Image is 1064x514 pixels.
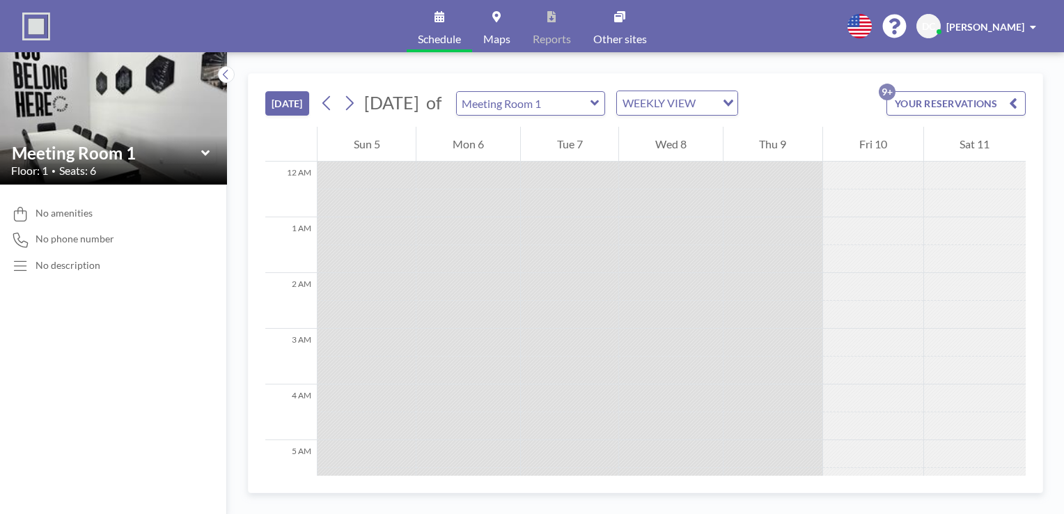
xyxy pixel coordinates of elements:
div: Wed 8 [619,127,722,162]
div: 5 AM [265,440,317,496]
span: DC [922,20,935,33]
div: Mon 6 [416,127,519,162]
div: 3 AM [265,329,317,384]
div: Sun 5 [318,127,416,162]
div: 12 AM [265,162,317,217]
span: [DATE] [364,92,419,113]
img: organization-logo [22,13,50,40]
button: [DATE] [265,91,309,116]
span: • [52,166,56,176]
span: Seats: 6 [59,164,96,178]
div: No description [36,259,100,272]
input: Search for option [700,94,714,112]
span: of [426,92,441,114]
div: Tue 7 [521,127,618,162]
div: Sat 11 [924,127,1026,162]
span: No amenities [36,207,93,219]
button: YOUR RESERVATIONS9+ [886,91,1026,116]
span: Schedule [418,33,461,45]
span: WEEKLY VIEW [620,94,698,112]
input: Meeting Room 1 [457,92,590,115]
div: 1 AM [265,217,317,273]
span: [PERSON_NAME] [946,21,1024,33]
div: Search for option [617,91,737,115]
input: Meeting Room 1 [12,143,201,163]
span: Maps [483,33,510,45]
div: Thu 9 [723,127,822,162]
span: No phone number [36,233,114,245]
p: 9+ [879,84,895,100]
span: Reports [533,33,571,45]
span: Other sites [593,33,647,45]
div: 2 AM [265,273,317,329]
div: 4 AM [265,384,317,440]
span: Floor: 1 [11,164,48,178]
div: Fri 10 [823,127,923,162]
